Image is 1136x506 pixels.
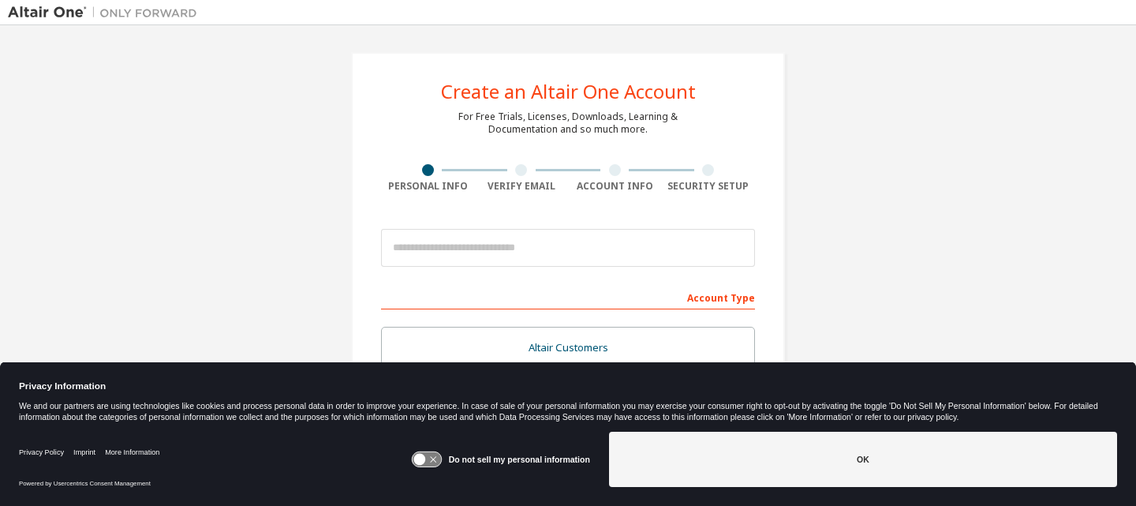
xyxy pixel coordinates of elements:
div: Altair Customers [391,337,745,359]
div: Create an Altair One Account [441,82,696,101]
div: For Free Trials, Licenses, Downloads, Learning & Documentation and so much more. [458,111,678,136]
img: Altair One [8,5,205,21]
div: Personal Info [381,180,475,193]
div: Verify Email [475,180,569,193]
div: Security Setup [662,180,756,193]
div: For existing customers looking to access software downloads, HPC resources, community, trainings ... [391,359,745,384]
div: Account Info [568,180,662,193]
div: Account Type [381,284,755,309]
